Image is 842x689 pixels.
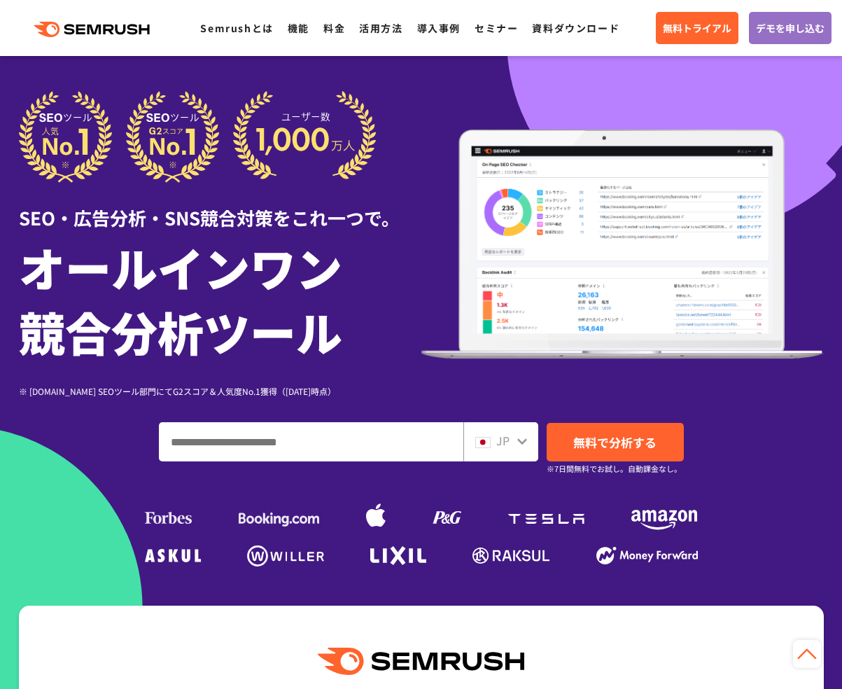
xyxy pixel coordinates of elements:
a: 導入事例 [417,21,461,35]
a: Semrushとは [200,21,273,35]
small: ※7日間無料でお試し。自動課金なし。 [547,462,682,475]
span: 無料トライアル [663,20,731,36]
a: セミナー [475,21,518,35]
input: ドメイン、キーワードまたはURLを入力してください [160,423,463,461]
a: デモを申し込む [749,12,832,44]
img: Semrush [318,648,524,675]
span: 無料で分析する [573,433,657,451]
a: 無料トライアル [656,12,738,44]
a: 資料ダウンロード [532,21,619,35]
div: ※ [DOMAIN_NAME] SEOツール部門にてG2スコア＆人気度No.1獲得（[DATE]時点） [19,384,421,398]
span: デモを申し込む [756,20,825,36]
a: 料金 [323,21,345,35]
div: SEO・広告分析・SNS競合対策をこれ一つで。 [19,183,421,231]
a: 活用方法 [359,21,402,35]
a: 無料で分析する [547,423,684,461]
span: JP [496,432,510,449]
a: 機能 [288,21,309,35]
h1: オールインワン 競合分析ツール [19,235,421,363]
